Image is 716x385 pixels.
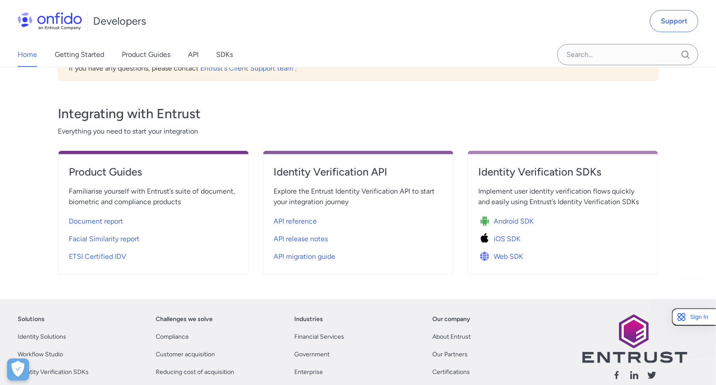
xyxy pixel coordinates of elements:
[479,186,647,207] span: Implement user identity verification flows quickly and easily using Entrust’s Identity Verificati...
[294,349,330,360] a: Government
[650,10,698,32] a: Support
[479,250,494,263] img: Icon Web SDK
[647,370,657,381] svg: Follow us X (Twitter)
[7,359,29,381] button: Open Preferences
[629,370,640,384] a: Follow us linkedin
[494,234,521,244] span: iOS SDK
[294,332,344,342] a: Financial Services
[479,165,647,179] h4: Identity Verification SDKs
[479,228,647,246] a: Icon iOS SDKiOS SDK
[611,370,622,384] a: Follow us facebook
[55,42,104,67] a: Getting Started
[58,126,658,137] span: Everything you need to start your integration
[479,246,647,264] a: Icon Web SDKWeb SDK
[647,370,657,384] a: Follow us X (Twitter)
[432,349,468,360] a: Our Partners
[479,165,647,186] a: Identity Verification SDKs
[611,370,622,381] svg: Follow us facebook
[156,332,189,342] a: Compliance
[18,332,66,342] a: Identity Solutions
[274,246,442,264] a: API migration guide
[629,370,640,381] svg: Follow us linkedin
[58,105,658,123] h3: Integrating with Entrust
[274,228,442,246] a: API release notes
[494,216,534,227] span: Android SDK
[274,251,336,262] span: API migration guide
[18,367,89,378] a: Identity Verification SDKs
[201,64,296,72] a: Entrust's Client Support team
[69,186,238,207] span: Familiarise yourself with Entrust’s suite of document, biometric and compliance products
[432,314,470,325] a: Our company
[122,42,170,67] a: Product Guides
[479,211,647,228] a: Icon Android SDKAndroid SDK
[294,367,323,378] a: Enterprise
[188,42,199,67] a: API
[93,14,146,28] h1: Developers
[274,216,317,227] span: API reference
[69,216,124,227] span: Document report
[494,251,524,262] span: Web SDK
[18,12,82,30] img: Onfido Logo
[274,234,328,244] span: API release notes
[69,211,238,228] a: Document report
[156,367,234,378] a: Reducing cost of acquisition
[69,165,238,186] a: Product Guides
[479,215,494,228] img: Icon Android SDK
[294,314,323,325] a: Industries
[432,332,471,342] a: About Entrust
[557,44,698,65] input: Onfido search input field
[216,42,233,67] a: SDKs
[581,314,687,363] img: Entrust logo
[274,165,442,186] a: Identity Verification API
[274,211,442,228] a: API reference
[7,359,29,381] div: Cookie Preferences
[69,234,140,244] span: Facial Similarity report
[69,228,238,246] a: Facial Similarity report
[156,314,213,325] a: Challenges we solve
[18,349,63,360] a: Workflow Studio
[69,246,238,264] a: ETSI Certified IDV
[69,165,238,179] h4: Product Guides
[479,233,494,245] img: Icon iOS SDK
[18,42,37,67] a: Home
[274,186,442,207] span: Explore the Entrust Identity Verification API to start your integration journey
[18,314,45,325] a: Solutions
[156,349,215,360] a: Customer acquisition
[274,165,442,179] h4: Identity Verification API
[69,251,127,262] span: ETSI Certified IDV
[432,367,470,378] a: Certifications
